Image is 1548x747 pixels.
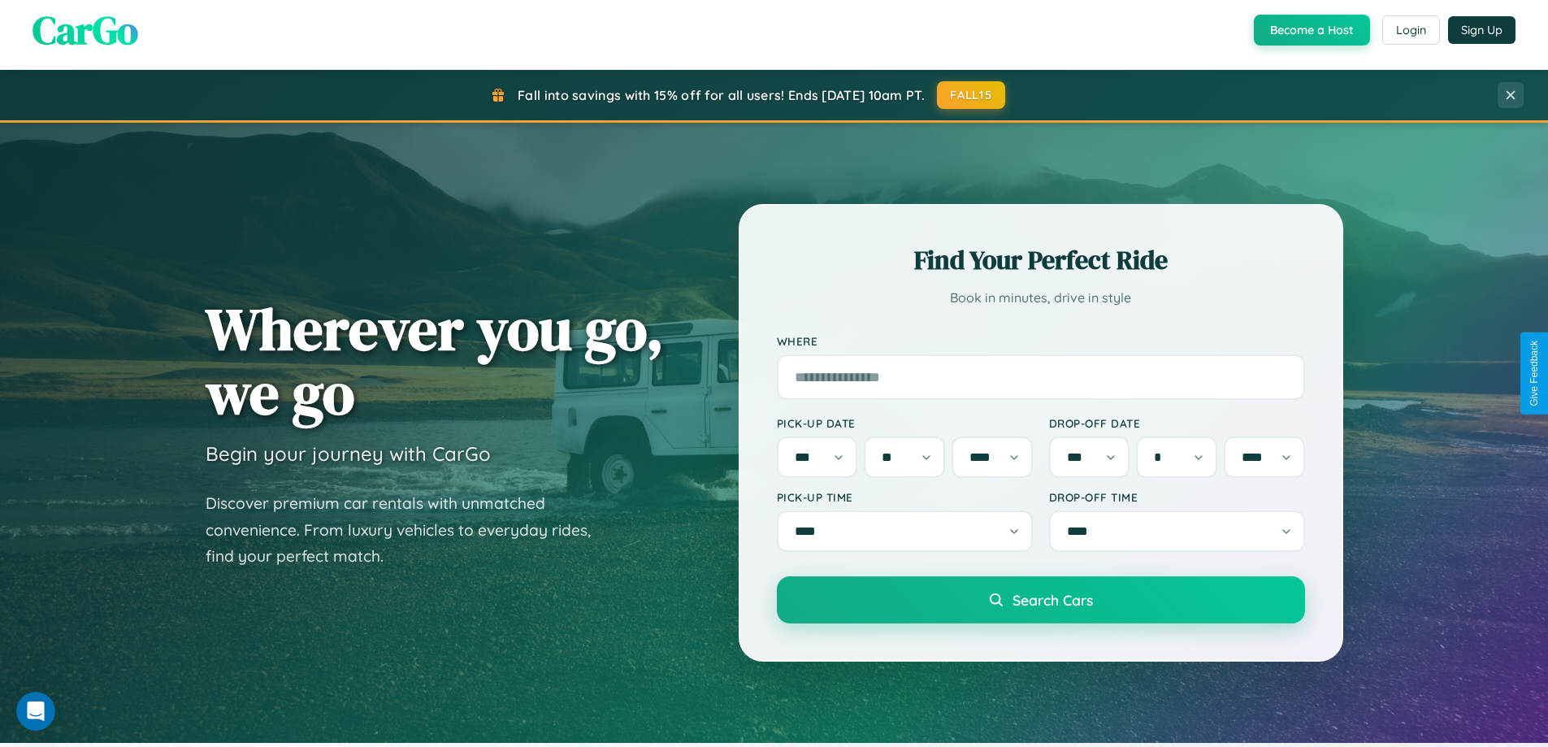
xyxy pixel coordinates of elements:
p: Discover premium car rentals with unmatched convenience. From luxury vehicles to everyday rides, ... [206,490,612,570]
label: Pick-up Time [777,490,1033,504]
h2: Find Your Perfect Ride [777,242,1305,278]
iframe: Intercom live chat [16,692,55,731]
span: CarGo [33,3,138,57]
button: Login [1382,15,1440,45]
button: Sign Up [1448,16,1515,44]
span: Search Cars [1012,591,1093,609]
p: Book in minutes, drive in style [777,286,1305,310]
button: Search Cars [777,576,1305,623]
button: Become a Host [1254,15,1370,46]
label: Drop-off Time [1049,490,1305,504]
h3: Begin your journey with CarGo [206,441,491,466]
label: Pick-up Date [777,416,1033,430]
label: Where [777,334,1305,348]
span: Fall into savings with 15% off for all users! Ends [DATE] 10am PT. [518,87,925,103]
h1: Wherever you go, we go [206,297,664,425]
div: Give Feedback [1528,341,1540,406]
button: FALL15 [937,81,1005,109]
label: Drop-off Date [1049,416,1305,430]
